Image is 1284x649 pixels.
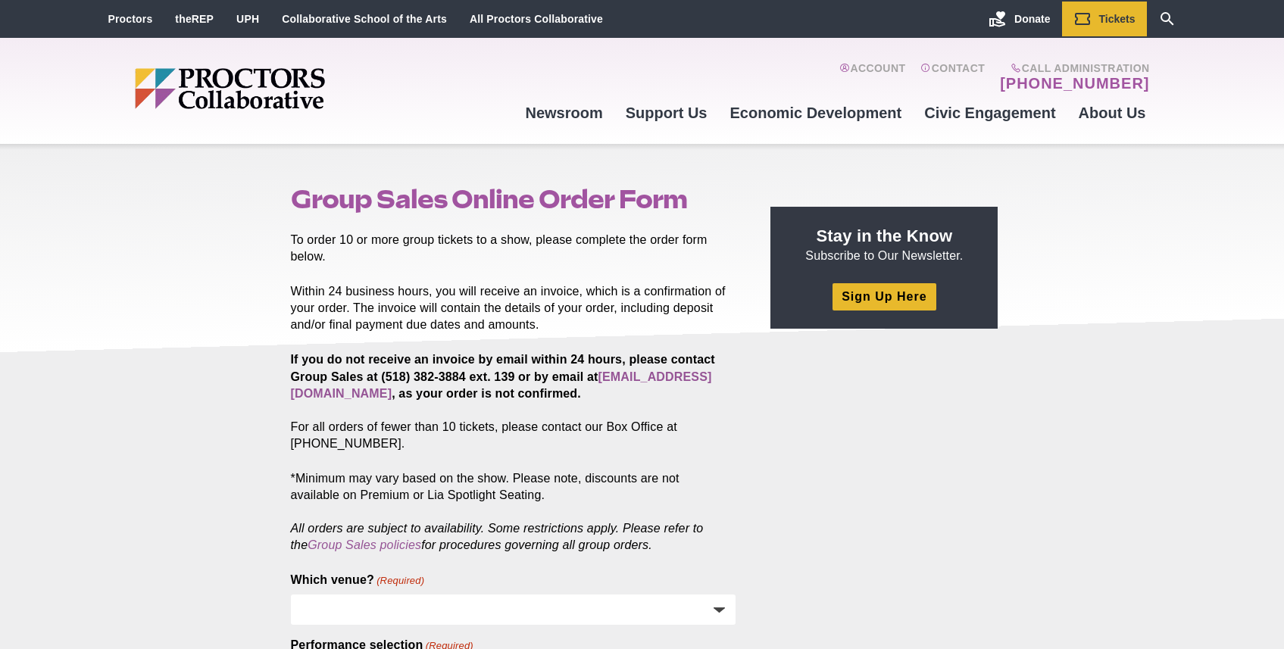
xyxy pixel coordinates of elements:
[817,226,953,245] strong: Stay in the Know
[719,92,914,133] a: Economic Development
[977,2,1061,36] a: Donate
[291,353,715,399] strong: If you do not receive an invoice by email within 24 hours, please contact Group Sales at (518) 38...
[236,13,259,25] a: UPH
[291,470,736,554] p: *Minimum may vary based on the show. Please note, discounts are not available on Premium or Lia S...
[291,185,736,214] h1: Group Sales Online Order Form
[291,232,736,265] p: To order 10 or more group tickets to a show, please complete the order form below.
[1067,92,1157,133] a: About Us
[1099,13,1136,25] span: Tickets
[282,13,447,25] a: Collaborative School of the Arts
[833,283,936,310] a: Sign Up Here
[291,370,712,400] a: [EMAIL_ADDRESS][DOMAIN_NAME]
[108,13,153,25] a: Proctors
[920,62,985,92] a: Contact
[291,351,736,451] p: For all orders of fewer than 10 tickets, please contact our Box Office at [PHONE_NUMBER].
[1062,2,1147,36] a: Tickets
[175,13,214,25] a: theREP
[376,574,425,588] span: (Required)
[291,283,736,333] p: Within 24 business hours, you will receive an invoice, which is a confirmation of your order. The...
[470,13,603,25] a: All Proctors Collaborative
[995,62,1149,74] span: Call Administration
[291,572,425,588] label: Which venue?
[308,538,421,551] a: Group Sales policies
[1147,2,1188,36] a: Search
[913,92,1067,133] a: Civic Engagement
[135,68,442,109] img: Proctors logo
[1000,74,1149,92] a: [PHONE_NUMBER]
[614,92,719,133] a: Support Us
[789,225,979,264] p: Subscribe to Our Newsletter.
[839,62,905,92] a: Account
[291,522,704,551] em: All orders are subject to availability. Some restrictions apply. Please refer to the for procedur...
[1014,13,1050,25] span: Donate
[514,92,614,133] a: Newsroom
